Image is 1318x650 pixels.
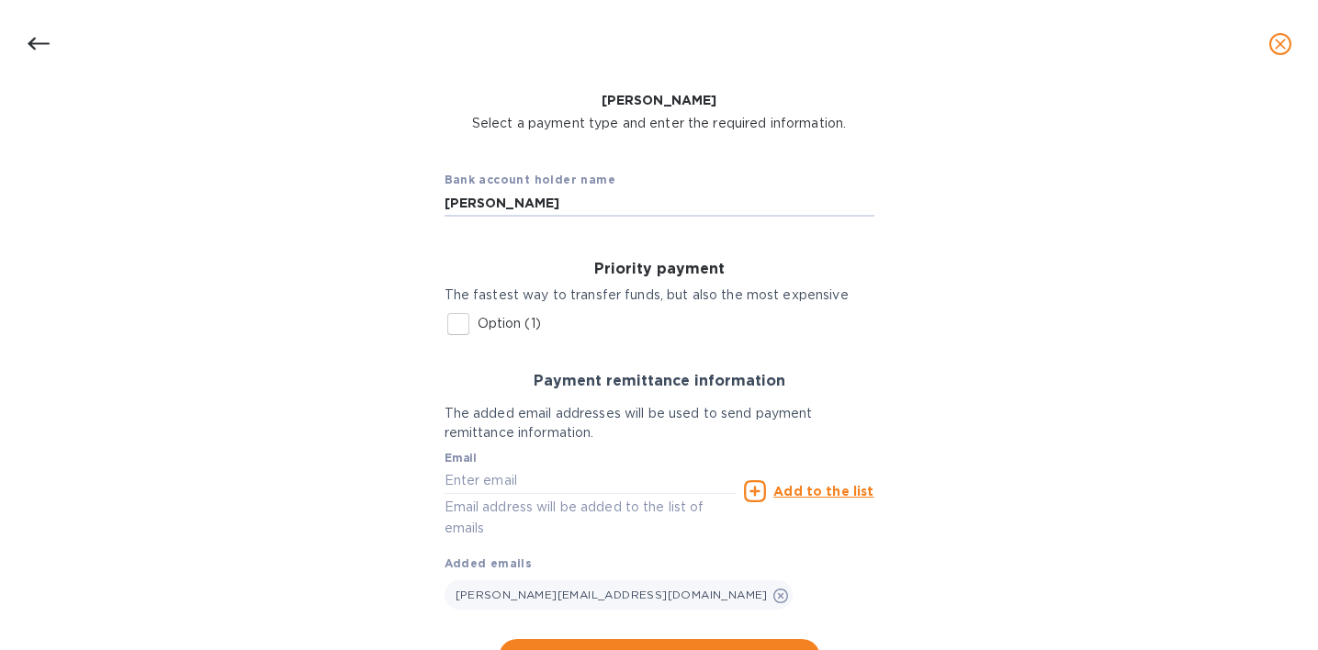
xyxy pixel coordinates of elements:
p: Option (1) [478,314,541,333]
h3: Payment remittance information [445,373,874,390]
u: Add to the list [773,484,873,499]
span: [PERSON_NAME][EMAIL_ADDRESS][DOMAIN_NAME] [456,588,768,601]
b: [PERSON_NAME] [602,93,717,107]
input: Enter email [445,466,738,494]
label: Email [445,454,477,465]
div: [PERSON_NAME][EMAIL_ADDRESS][DOMAIN_NAME] [445,580,793,610]
button: close [1258,22,1302,66]
b: Bank account holder name [445,173,616,186]
p: Email address will be added to the list of emails [445,497,738,539]
p: The added email addresses will be used to send payment remittance information. [445,404,874,443]
p: The fastest way to transfer funds, but also the most expensive [445,286,874,305]
b: Added emails [445,556,533,570]
p: Select a payment type and enter the required information. [472,114,847,133]
h3: Priority payment [445,261,874,278]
